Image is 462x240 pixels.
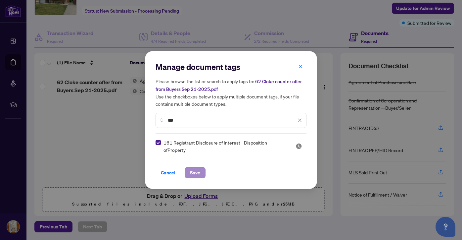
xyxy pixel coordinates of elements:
[161,167,175,178] span: Cancel
[185,167,206,178] button: Save
[190,167,200,178] span: Save
[156,167,181,178] button: Cancel
[296,143,302,150] span: Pending Review
[298,64,303,69] span: close
[156,62,306,72] h2: Manage document tags
[296,143,302,150] img: status
[156,78,306,107] h5: Please browse the list or search to apply tags to: Use the checkboxes below to apply multiple doc...
[163,139,288,153] span: 161 Registrant Disclosure of Interest - Disposition ofProperty
[298,118,302,123] span: close
[436,217,455,237] button: Open asap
